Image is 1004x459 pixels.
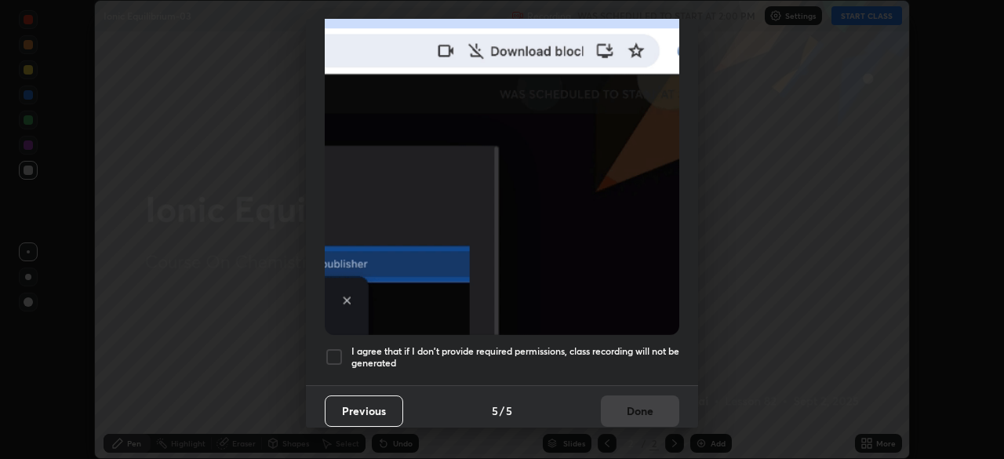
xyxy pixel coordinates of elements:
[351,345,679,370] h5: I agree that if I don't provide required permissions, class recording will not be generated
[492,403,498,419] h4: 5
[325,395,403,427] button: Previous
[500,403,504,419] h4: /
[506,403,512,419] h4: 5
